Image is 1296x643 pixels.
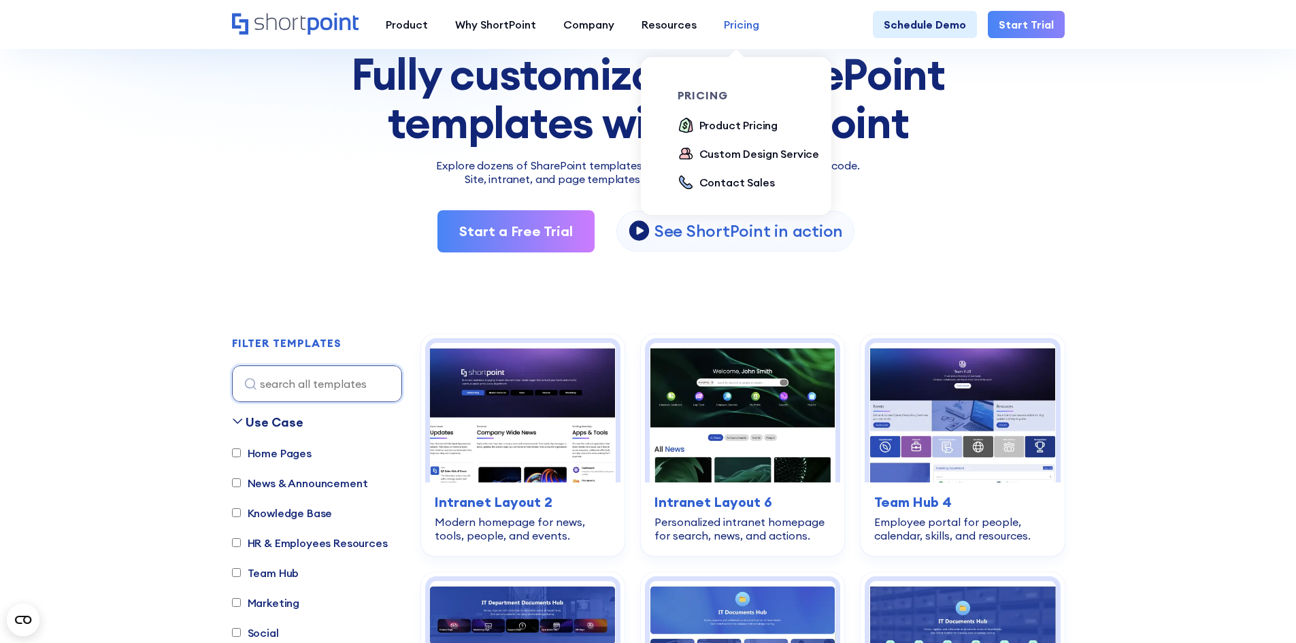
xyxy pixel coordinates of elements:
div: pricing [678,90,830,101]
a: Product [372,11,442,38]
a: Start a Free Trial [437,210,595,252]
div: Product [386,16,428,33]
input: Social [232,628,241,637]
input: Home Pages [232,448,241,457]
div: Resources [642,16,697,33]
h3: Team Hub 4 [874,492,1050,512]
a: Pricing [710,11,773,38]
label: Home Pages [232,445,312,461]
img: Intranet Layout 2 – SharePoint Homepage Design: Modern homepage for news, tools, people, and events. [430,343,616,482]
label: Team Hub [232,565,299,581]
a: Contact Sales [678,174,775,192]
div: Contact Sales [699,174,775,191]
div: Modern homepage for news, tools, people, and events. [435,515,611,542]
label: News & Announcement [232,475,368,491]
h3: Intranet Layout 6 [654,492,831,512]
p: Explore dozens of SharePoint templates — install fast and customize without code. [232,157,1065,174]
img: Team Hub 4 – SharePoint Employee Portal Template: Employee portal for people, calendar, skills, a... [869,343,1055,482]
div: Personalized intranet homepage for search, news, and actions. [654,515,831,542]
h2: Site, intranet, and page templates built for modern SharePoint Intranet. [232,174,1065,186]
input: HR & Employees Resources [232,538,241,547]
iframe: Chat Widget [1228,578,1296,643]
div: Use Case [246,413,303,431]
div: FILTER TEMPLATES [232,337,342,348]
label: Knowledge Base [232,505,333,521]
a: Resources [628,11,710,38]
div: Employee portal for people, calendar, skills, and resources. [874,515,1050,542]
a: Intranet Layout 6 – SharePoint Homepage Design: Personalized intranet homepage for search, news, ... [641,334,844,556]
div: Pricing [724,16,759,33]
a: Why ShortPoint [442,11,550,38]
input: Knowledge Base [232,508,241,517]
a: Product Pricing [678,117,778,135]
div: Why ShortPoint [455,16,536,33]
label: Marketing [232,595,300,611]
a: Home [232,13,359,36]
a: Intranet Layout 2 – SharePoint Homepage Design: Modern homepage for news, tools, people, and even... [421,334,625,556]
img: Intranet Layout 6 – SharePoint Homepage Design: Personalized intranet homepage for search, news, ... [650,343,835,482]
div: Custom Design Service [699,146,820,162]
input: Marketing [232,598,241,607]
a: open lightbox [616,211,854,252]
p: See ShortPoint in action [654,220,843,242]
a: Schedule Demo [873,11,977,38]
div: Company [563,16,614,33]
button: Open CMP widget [7,604,39,636]
label: Social [232,625,279,641]
a: Start Trial [988,11,1065,38]
input: search all templates [232,365,402,402]
div: Product Pricing [699,117,778,133]
a: Team Hub 4 – SharePoint Employee Portal Template: Employee portal for people, calendar, skills, a... [861,334,1064,556]
label: HR & Employees Resources [232,535,388,551]
input: Team Hub [232,568,241,577]
h3: Intranet Layout 2 [435,492,611,512]
input: News & Announcement [232,478,241,487]
a: Company [550,11,628,38]
div: Fully customizable SharePoint templates with ShortPoint [232,50,1065,146]
a: Custom Design Service [678,146,820,163]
